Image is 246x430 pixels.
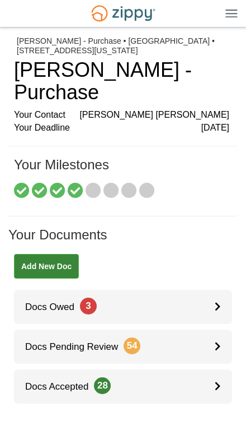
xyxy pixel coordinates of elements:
span: Docs Pending Review [14,341,140,352]
a: Add New Doc [14,254,79,279]
span: [DATE] [201,122,229,135]
div: Your Contact [14,109,229,122]
span: 54 [124,337,140,354]
a: Docs Pending Review54 [14,330,232,364]
h1: Your Milestones [14,158,229,183]
span: [PERSON_NAME] [PERSON_NAME] [79,109,229,122]
div: [PERSON_NAME] - Purchase • [GEOGRAPHIC_DATA] • [STREET_ADDRESS][US_STATE] [17,36,229,56]
h1: Your Documents [8,228,238,253]
span: 28 [94,377,111,394]
img: Mobile Dropdown Menu [225,9,238,17]
span: 3 [80,298,97,315]
span: Docs Owed [14,302,97,312]
span: Docs Accepted [14,381,111,392]
div: Your Deadline [14,122,229,135]
a: Docs Owed3 [14,290,232,324]
h1: [PERSON_NAME] - Purchase [14,59,229,103]
a: Docs Accepted28 [14,369,232,404]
